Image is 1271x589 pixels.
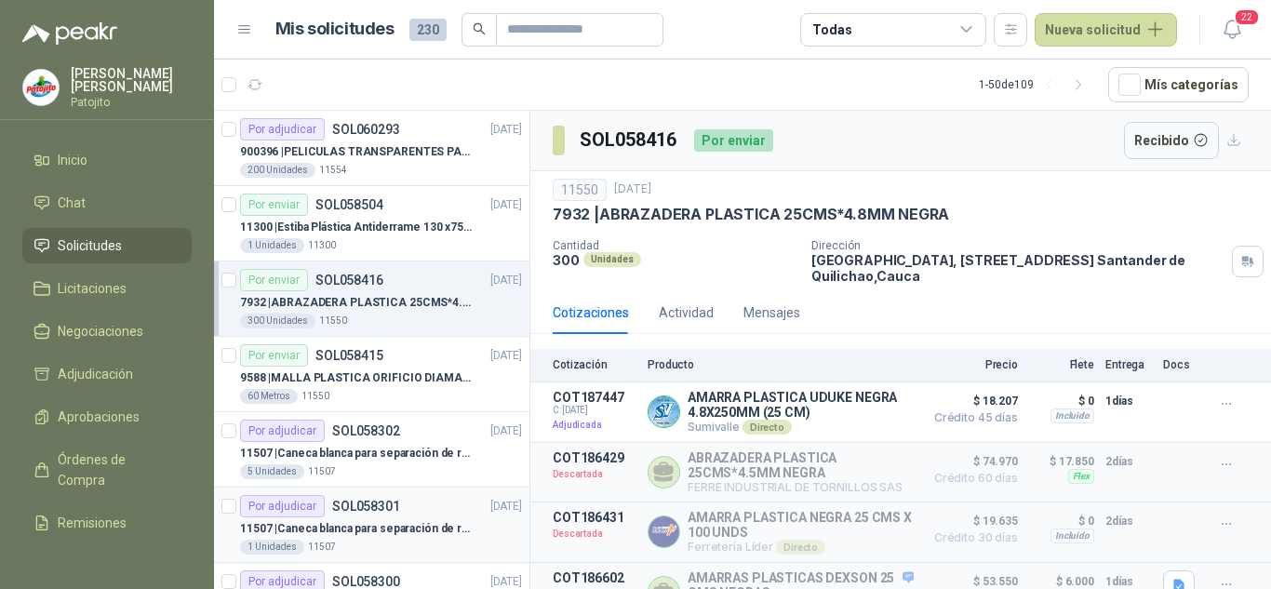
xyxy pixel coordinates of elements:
p: 9588 | MALLA PLASTICA ORIFICIO DIAMANTE 3MM [240,369,472,387]
p: SOL058415 [315,349,383,362]
div: Incluido [1050,529,1094,543]
p: Precio [925,358,1018,371]
p: Entrega [1105,358,1152,371]
span: search [473,22,486,35]
p: Cantidad [553,239,796,252]
div: Actividad [659,302,714,323]
span: $ 18.207 [925,390,1018,412]
p: 11507 | Caneca blanca para separación de residuos 10 LT [240,520,472,538]
img: Company Logo [649,396,679,427]
p: 900396 | PELICULAS TRANSPARENTES PARA LAMINADO EN CALIENTE [240,143,472,161]
p: 11507 | Caneca blanca para separación de residuos 121 LT [240,445,472,462]
p: 7932 | ABRAZADERA PLASTICA 25CMS*4.8MM NEGRA [553,205,949,224]
span: Adjudicación [58,364,133,384]
a: Negociaciones [22,314,192,349]
div: Por enviar [694,129,773,152]
span: Crédito 60 días [925,473,1018,484]
p: 11300 [308,238,336,253]
div: 60 Metros [240,389,298,404]
p: Adjudicada [553,416,636,435]
p: 2 días [1105,510,1152,532]
button: Recibido [1124,122,1220,159]
div: Por adjudicar [240,118,325,141]
div: Por enviar [240,269,308,291]
div: 200 Unidades [240,163,315,178]
div: Por adjudicar [240,495,325,517]
div: 5 Unidades [240,464,304,479]
p: [DATE] [490,121,522,139]
a: Por adjudicarSOL058301[DATE] 11507 |Caneca blanca para separación de residuos 10 LT1 Unidades11507 [214,488,529,563]
p: 11300 | Estiba Plástica Antiderrame 130 x75 CM - Capacidad 180-200 Litros [240,219,472,236]
span: Órdenes de Compra [58,449,174,490]
div: 300 Unidades [240,314,315,328]
a: Por adjudicarSOL058302[DATE] 11507 |Caneca blanca para separación de residuos 121 LT5 Unidades11507 [214,412,529,488]
button: 22 [1215,13,1249,47]
p: Sumivalle [688,420,914,435]
div: Incluido [1050,408,1094,423]
div: Flex [1068,469,1094,484]
h3: SOL058416 [580,126,679,154]
img: Company Logo [649,516,679,547]
p: [DATE] [490,347,522,365]
span: Aprobaciones [58,407,140,427]
a: Chat [22,185,192,221]
div: Por enviar [240,344,308,367]
p: [DATE] [490,196,522,214]
p: 11550 [319,314,347,328]
div: 11550 [553,179,607,201]
p: Ferretería Líder [688,540,914,555]
span: Inicio [58,150,87,170]
img: Company Logo [23,70,59,105]
p: COT186602 [553,570,636,585]
p: [DATE] [490,272,522,289]
div: Directo [776,540,825,555]
a: Por adjudicarSOL060293[DATE] 900396 |PELICULAS TRANSPARENTES PARA LAMINADO EN CALIENTE200 Unidade... [214,111,529,186]
p: [PERSON_NAME] [PERSON_NAME] [71,67,192,93]
div: Directo [743,420,792,435]
div: Cotizaciones [553,302,629,323]
div: 1 - 50 de 109 [979,70,1093,100]
p: SOL058504 [315,198,383,211]
p: Descartada [553,525,636,543]
p: [DATE] [614,181,651,198]
span: $ 19.635 [925,510,1018,532]
p: SOL060293 [332,123,400,136]
span: Chat [58,193,86,213]
p: AMARRA PLASTICA UDUKE NEGRA 4.8X250MM (25 CM) [688,390,914,420]
a: Por enviarSOL058504[DATE] 11300 |Estiba Plástica Antiderrame 130 x75 CM - Capacidad 180-200 Litro... [214,186,529,261]
p: Docs [1163,358,1200,371]
p: Cotización [553,358,636,371]
p: $ 0 [1029,390,1094,412]
div: Mensajes [743,302,800,323]
span: 230 [409,19,447,41]
span: C: [DATE] [553,405,636,416]
div: 1 Unidades [240,540,304,555]
button: Nueva solicitud [1035,13,1177,47]
p: [GEOGRAPHIC_DATA], [STREET_ADDRESS] Santander de Quilichao , Cauca [811,252,1224,284]
p: SOL058302 [332,424,400,437]
p: COT187447 [553,390,636,405]
span: Negociaciones [58,321,143,341]
p: Producto [648,358,914,371]
p: SOL058300 [332,575,400,588]
div: Por enviar [240,194,308,216]
div: Todas [812,20,851,40]
a: Órdenes de Compra [22,442,192,498]
p: COT186429 [553,450,636,465]
span: 22 [1234,8,1260,26]
p: 2 días [1105,450,1152,473]
p: Flete [1029,358,1094,371]
a: Licitaciones [22,271,192,306]
p: SOL058301 [332,500,400,513]
a: Adjudicación [22,356,192,392]
a: Por enviarSOL058416[DATE] 7932 |ABRAZADERA PLASTICA 25CMS*4.8MM NEGRA300 Unidades11550 [214,261,529,337]
p: FERRE INDUSTRIAL DE TORNILLOS SAS [688,480,914,494]
a: Inicio [22,142,192,178]
p: SOL058416 [315,274,383,287]
p: 11507 [308,540,336,555]
p: 1 días [1105,390,1152,412]
p: $ 0 [1029,510,1094,532]
button: Mís categorías [1108,67,1249,102]
a: Aprobaciones [22,399,192,435]
p: 11554 [319,163,347,178]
